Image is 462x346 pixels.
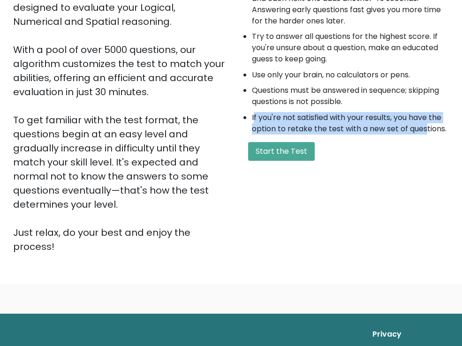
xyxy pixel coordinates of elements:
li: If you're not satisfied with your results, you have the option to retake the test with a new set ... [252,112,449,135]
a: Privacy [372,325,456,344]
li: Questions must be answered in sequence; skipping questions is not possible. [252,85,449,107]
li: Use only your brain, no calculators or pens. [252,69,449,81]
button: Start the Test [248,142,315,161]
li: Try to answer all questions for the highest score. If you're unsure about a question, make an edu... [252,31,449,65]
